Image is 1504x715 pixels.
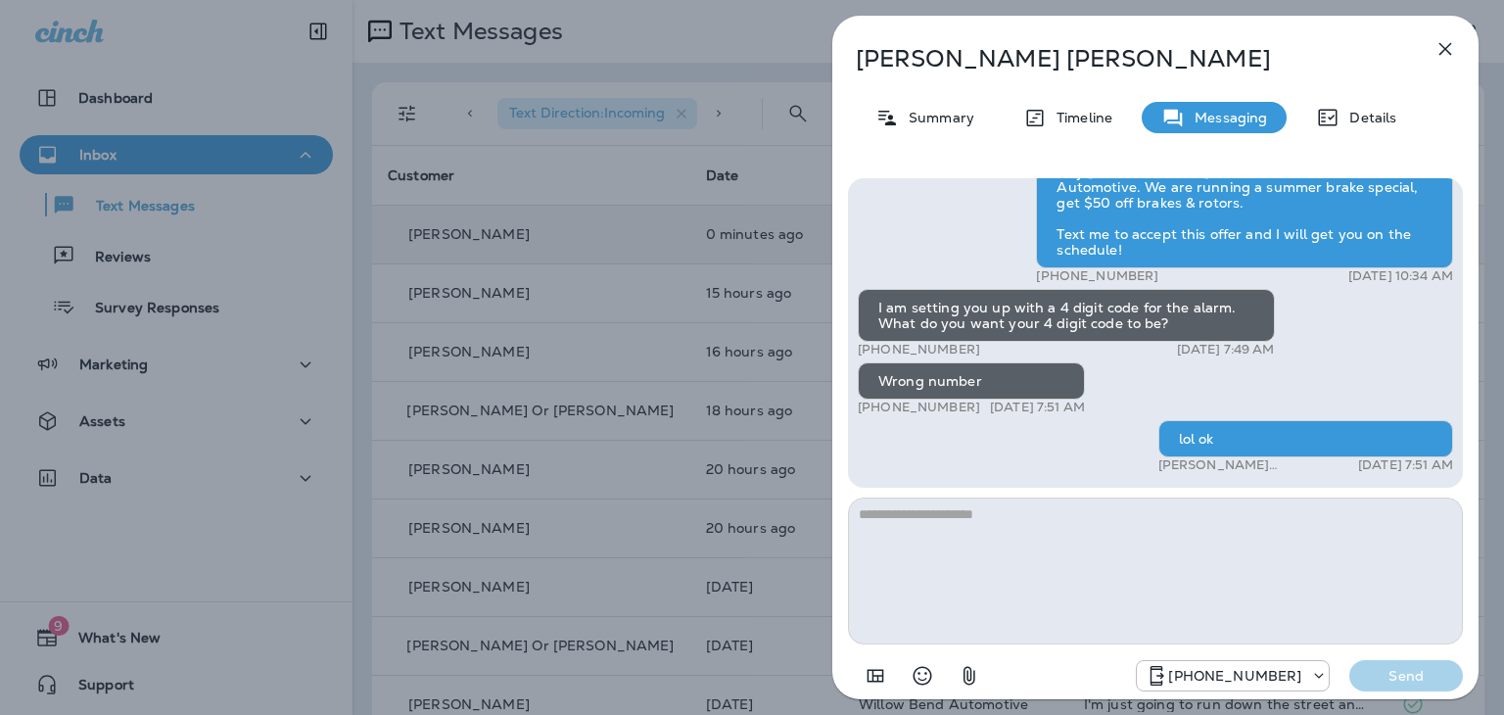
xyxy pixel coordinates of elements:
div: lol ok [1158,420,1453,457]
p: Timeline [1047,110,1112,125]
p: Messaging [1185,110,1267,125]
p: [PHONE_NUMBER] [858,400,980,415]
p: [DATE] 7:51 AM [1358,457,1453,473]
div: +1 (813) 497-4455 [1137,664,1329,688]
div: Wrong number [858,362,1085,400]
button: Select an emoji [903,656,942,695]
p: [DATE] 7:49 AM [1177,342,1275,357]
p: [PHONE_NUMBER] [1168,668,1301,684]
p: [DATE] 7:51 AM [990,400,1085,415]
div: I am setting you up with a 4 digit code for the alarm. What do you want your 4 digit code to be? [858,289,1275,342]
p: [DATE] 10:34 AM [1348,268,1453,284]
p: [PERSON_NAME] WillowBend [1158,457,1336,473]
p: [PERSON_NAME] [PERSON_NAME] [856,45,1390,72]
p: Summary [899,110,974,125]
button: Add in a premade template [856,656,895,695]
p: Details [1339,110,1396,125]
p: [PHONE_NUMBER] [1036,268,1158,284]
div: Hey [PERSON_NAME], it’s Kaela from Willow Bend Automotive. We are running a summer brake special,... [1036,153,1453,268]
p: [PHONE_NUMBER] [858,342,980,357]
